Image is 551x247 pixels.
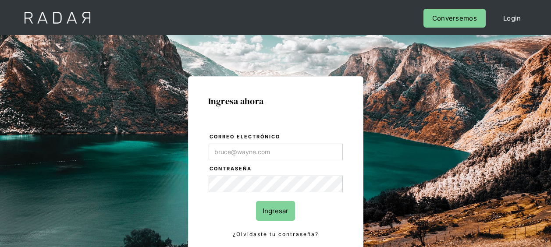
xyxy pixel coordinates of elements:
[210,165,343,173] label: Contraseña
[494,9,530,28] a: Login
[256,201,295,221] input: Ingresar
[423,9,486,28] a: Conversemos
[209,229,343,239] a: ¿Olvidaste tu contraseña?
[209,144,343,160] input: bruce@wayne.com
[210,133,343,141] label: Correo electrónico
[208,132,343,239] form: Login Form
[208,96,343,106] h1: Ingresa ahora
